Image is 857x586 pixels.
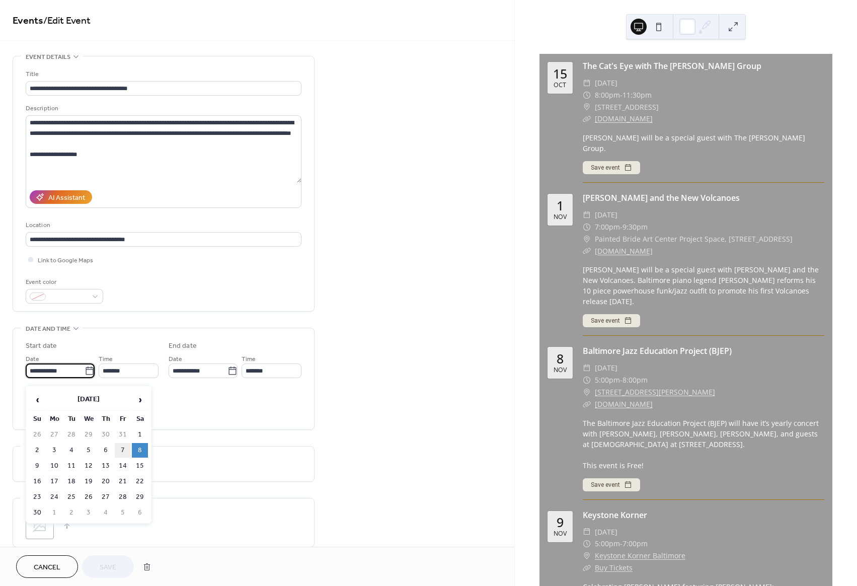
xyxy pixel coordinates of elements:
[622,89,652,101] span: 11:30pm
[29,474,45,489] td: 16
[620,221,622,233] span: -
[557,199,564,212] div: 1
[81,474,97,489] td: 19
[583,161,640,174] button: Save event
[43,11,91,31] span: / Edit Event
[26,341,57,351] div: Start date
[115,474,131,489] td: 21
[583,418,824,471] div: The Baltimore Jazz Education Project (BJEP) will have it’s yearly concert with [PERSON_NAME], [PE...
[63,412,80,426] th: Tu
[63,505,80,520] td: 2
[595,233,793,245] span: Painted Bride Art Center Project Space, [STREET_ADDRESS]
[554,531,567,537] div: Nov
[46,459,62,473] td: 10
[583,221,591,233] div: ​
[595,550,685,562] a: Keystone Korner Baltimore
[595,101,659,113] span: [STREET_ADDRESS]
[583,89,591,101] div: ​
[583,209,591,221] div: ​
[29,490,45,504] td: 23
[595,114,653,123] a: [DOMAIN_NAME]
[620,374,622,386] span: -
[557,352,564,365] div: 8
[29,443,45,458] td: 2
[583,386,591,398] div: ​
[595,89,620,101] span: 8:00pm
[554,214,567,221] div: Nov
[98,505,114,520] td: 4
[583,362,591,374] div: ​
[26,69,299,80] div: Title
[583,398,591,410] div: ​
[81,427,97,442] td: 29
[583,101,591,113] div: ​
[595,563,633,572] a: Buy Tickets
[26,220,299,231] div: Location
[98,427,114,442] td: 30
[583,264,824,307] div: [PERSON_NAME] will be a special guest with [PERSON_NAME] and the New Volcanoes. Baltimore piano l...
[16,555,78,578] button: Cancel
[132,427,148,442] td: 1
[34,562,60,573] span: Cancel
[557,516,564,529] div: 9
[622,374,648,386] span: 8:00pm
[242,354,256,364] span: Time
[115,459,131,473] td: 14
[583,478,640,491] button: Save event
[583,245,591,257] div: ​
[26,52,70,62] span: Event details
[81,412,97,426] th: We
[169,354,182,364] span: Date
[63,427,80,442] td: 28
[132,505,148,520] td: 6
[46,443,62,458] td: 3
[13,11,43,31] a: Events
[132,459,148,473] td: 15
[46,427,62,442] td: 27
[595,399,653,409] a: [DOMAIN_NAME]
[115,505,131,520] td: 5
[115,443,131,458] td: 7
[583,550,591,562] div: ​
[98,412,114,426] th: Th
[583,538,591,550] div: ​
[595,386,715,398] a: [STREET_ADDRESS][PERSON_NAME]
[583,192,740,203] a: [PERSON_NAME] and the New Volcanoes
[81,459,97,473] td: 12
[63,474,80,489] td: 18
[595,526,617,538] span: [DATE]
[595,246,653,256] a: [DOMAIN_NAME]
[595,374,620,386] span: 5:00pm
[583,60,761,71] a: The Cat's Eye with The [PERSON_NAME] Group
[622,538,648,550] span: 7:00pm
[46,505,62,520] td: 1
[63,443,80,458] td: 4
[583,562,591,574] div: ​
[583,526,591,538] div: ​
[553,67,567,80] div: 15
[46,389,131,411] th: [DATE]
[29,427,45,442] td: 26
[63,490,80,504] td: 25
[98,474,114,489] td: 20
[26,324,70,334] span: Date and time
[583,345,732,356] a: Baltimore Jazz Education Project (BJEP)
[595,538,620,550] span: 5:00pm
[81,443,97,458] td: 5
[583,374,591,386] div: ​
[132,443,148,458] td: 8
[30,190,92,204] button: AI Assistant
[595,362,617,374] span: [DATE]
[99,354,113,364] span: Time
[46,412,62,426] th: Mo
[169,341,197,351] div: End date
[620,89,622,101] span: -
[30,390,45,410] span: ‹
[622,221,648,233] span: 9:30pm
[132,490,148,504] td: 29
[583,77,591,89] div: ​
[583,113,591,125] div: ​
[46,474,62,489] td: 17
[98,490,114,504] td: 27
[132,474,148,489] td: 22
